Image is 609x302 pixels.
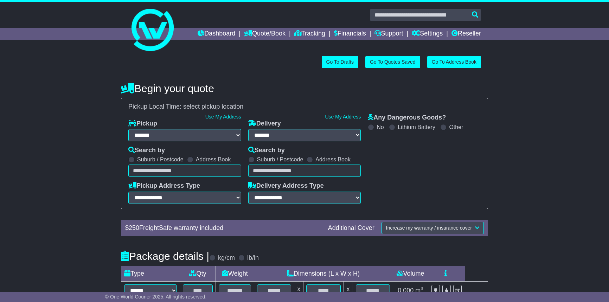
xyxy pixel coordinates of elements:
[180,266,216,281] td: Qty
[415,287,423,294] span: m
[344,281,353,300] td: x
[325,114,361,120] a: Use My Address
[122,224,325,232] div: $ FreightSafe warranty included
[137,156,184,163] label: Suburb / Postcode
[294,281,303,300] td: x
[398,124,435,130] label: Lithium Battery
[248,182,324,190] label: Delivery Address Type
[334,28,366,40] a: Financials
[183,103,243,110] span: select pickup location
[125,103,484,111] div: Pickup Local Time:
[325,224,378,232] div: Additional Cover
[412,28,443,40] a: Settings
[322,56,358,68] a: Go To Drafts
[427,56,481,68] a: Go To Address Book
[368,114,446,122] label: Any Dangerous Goods?
[374,28,403,40] a: Support
[244,28,286,40] a: Quote/Book
[105,294,207,300] span: © One World Courier 2025. All rights reserved.
[377,124,384,130] label: No
[128,182,200,190] label: Pickup Address Type
[198,28,235,40] a: Dashboard
[294,28,325,40] a: Tracking
[128,120,157,128] label: Pickup
[121,250,209,262] h4: Package details |
[421,286,423,291] sup: 3
[386,225,472,231] span: Increase my warranty / insurance cover
[247,254,259,262] label: lb/in
[196,156,231,163] label: Address Book
[216,266,254,281] td: Weight
[248,147,285,154] label: Search by
[205,114,241,120] a: Use My Address
[254,266,393,281] td: Dimensions (L x W x H)
[365,56,420,68] a: Go To Quotes Saved
[449,124,463,130] label: Other
[129,224,139,231] span: 250
[382,222,484,234] button: Increase my warranty / insurance cover
[121,83,488,94] h4: Begin your quote
[451,28,481,40] a: Reseller
[128,147,165,154] label: Search by
[248,120,281,128] label: Delivery
[218,254,235,262] label: kg/cm
[121,266,180,281] td: Type
[398,287,414,294] span: 0.000
[393,266,428,281] td: Volume
[257,156,303,163] label: Suburb / Postcode
[315,156,351,163] label: Address Book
